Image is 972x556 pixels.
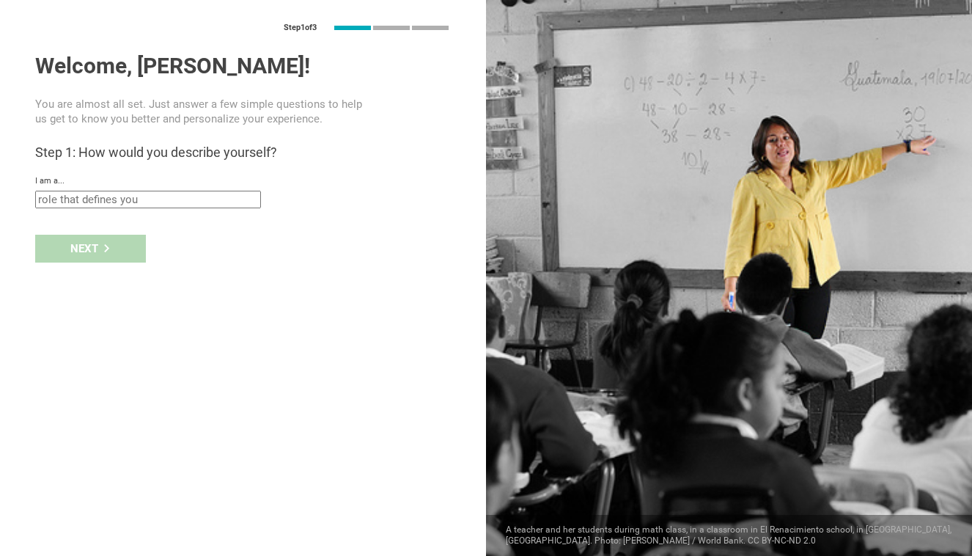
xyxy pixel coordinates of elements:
h3: Step 1: How would you describe yourself? [35,144,451,161]
h1: Welcome, [PERSON_NAME]! [35,53,451,79]
div: Step 1 of 3 [284,23,317,33]
div: I am a... [35,176,451,186]
p: You are almost all set. Just answer a few simple questions to help us get to know you better and ... [35,97,368,126]
input: role that defines you [35,191,261,208]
